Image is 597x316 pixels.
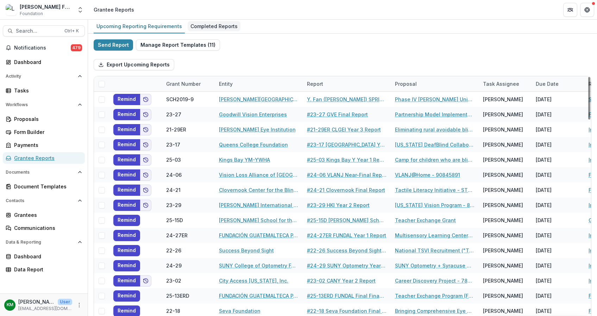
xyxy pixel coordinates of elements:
a: Phase IV [PERSON_NAME] University Scholarship Program, [DATE] - [DATE] - 55879869 [395,96,475,103]
a: FUNDACIÓN GUATEMALTECA PARA NIÑOS CON SORDOCEGUERA [PERSON_NAME] [219,292,298,299]
a: #23-27 GVE Final Report [307,111,368,118]
div: Payments [14,141,79,149]
div: 25-15D [166,217,183,224]
a: Goodwill Vision Enterprises [219,111,287,118]
div: [PERSON_NAME] [483,277,523,284]
button: Open Contacts [3,195,85,206]
div: Proposal [391,76,479,91]
a: Grantees [3,209,85,221]
div: Grant Number [162,76,215,91]
div: Grantees [14,211,79,219]
button: Remind [113,245,140,256]
a: Payments [3,139,85,151]
button: Remind [113,215,140,226]
a: #24-21 Clovernook Final Report [307,186,385,194]
div: Proposals [14,115,79,123]
button: Partners [563,3,577,17]
span: Search... [16,28,60,34]
div: Communications [14,224,79,232]
button: Remind [113,154,140,166]
a: [PERSON_NAME][GEOGRAPHIC_DATA] [219,96,298,103]
button: Add to friends [140,109,151,120]
button: Remind [113,139,140,150]
span: Notifications [14,45,71,51]
div: Data Report [14,266,79,273]
a: #23-17 [GEOGRAPHIC_DATA] Year 2 Report [307,141,387,148]
a: #24-27ER FUNDAL Year 1 Report [307,232,386,239]
button: Open Activity [3,71,85,82]
div: [PERSON_NAME] [483,262,523,269]
span: Workflows [6,102,75,107]
div: 25-03 [166,156,181,163]
div: Task Assignee [479,76,532,91]
button: Remind [113,169,140,181]
div: 22-18 [166,307,180,315]
div: [PERSON_NAME] Fund for the Blind [20,3,73,11]
div: Document Templates [14,183,79,190]
button: Remind [113,200,140,211]
a: Seva Foundation [219,307,260,315]
div: Proposal [391,80,421,88]
a: Teacher Exchange Program (FUNDAL and [PERSON_NAME] School) [395,292,475,299]
div: [PERSON_NAME] [483,217,523,224]
div: [DATE] [532,152,584,167]
button: Open Documents [3,167,85,178]
div: [PERSON_NAME] [483,307,523,315]
a: #22-26 Success Beyond Sight Year 3 Report [307,247,387,254]
a: Camp for children who are blind of have [MEDICAL_DATA] [395,156,475,163]
div: Entity [215,80,237,88]
div: 25-13ERD [166,292,189,299]
div: 24-29 [166,262,182,269]
img: Lavelle Fund for the Blind [6,4,17,15]
span: Contacts [6,198,75,203]
div: Grantee Reports [14,154,79,162]
a: Document Templates [3,181,85,192]
div: Report [303,76,391,91]
div: [DATE] [532,213,584,228]
button: Get Help [580,3,594,17]
div: Completed Reports [188,21,240,31]
a: #23-02 CANY Year 2 Report [307,277,376,284]
button: Remind [113,260,140,271]
div: Entity [215,76,303,91]
a: Bringing Comprehensive Eye Care to [GEOGRAPHIC_DATA][PERSON_NAME] Through One New Vision Center -... [395,307,475,315]
div: Ctrl + K [63,27,80,35]
div: [PERSON_NAME] [483,247,523,254]
button: Export Upcoming Reports [94,59,174,70]
div: [PERSON_NAME] [483,171,523,179]
button: Open Workflows [3,99,85,110]
div: [DATE] [532,92,584,107]
a: National TSVI Recruitment ("TRTP") Project - 76074279 [395,247,475,254]
div: [DATE] [532,167,584,182]
div: [PERSON_NAME] [483,96,523,103]
div: [PERSON_NAME] [483,201,523,209]
button: Remind [113,94,140,105]
div: [DATE] [532,137,584,152]
button: More [75,301,83,309]
button: Add to friends [140,154,151,166]
a: Dashboard [3,56,85,68]
button: Remind [113,230,140,241]
div: [PERSON_NAME] [483,111,523,118]
a: VLANJ@Home - 90845891 [395,171,460,179]
div: Due Date [532,76,584,91]
a: #25-15D [PERSON_NAME] School Confirmation of Grant Spend-down [307,217,387,224]
div: 22-26 [166,247,181,254]
button: Remind [113,124,140,135]
div: Upcoming Reporting Requirements [94,21,185,31]
a: Tasks [3,85,85,96]
div: 23-29 [166,201,181,209]
a: [US_STATE] Vision Program - 89246245 [395,201,475,209]
a: City Access [US_STATE], Inc. [219,277,288,284]
span: Documents [6,170,75,175]
a: #25-13ERD FUNDAL Final Financial Reconciliation [307,292,387,299]
a: #24-06 VLANJ Near-Final Report [307,171,387,179]
button: Remind [113,185,140,196]
div: 24-27ER [166,232,188,239]
button: Manage Report Templates (11) [136,39,220,51]
a: Proposals [3,113,85,125]
div: 23-27 [166,111,181,118]
p: [PERSON_NAME] [18,298,55,305]
div: Task Assignee [479,80,523,88]
a: Upcoming Reporting Requirements [94,20,185,33]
